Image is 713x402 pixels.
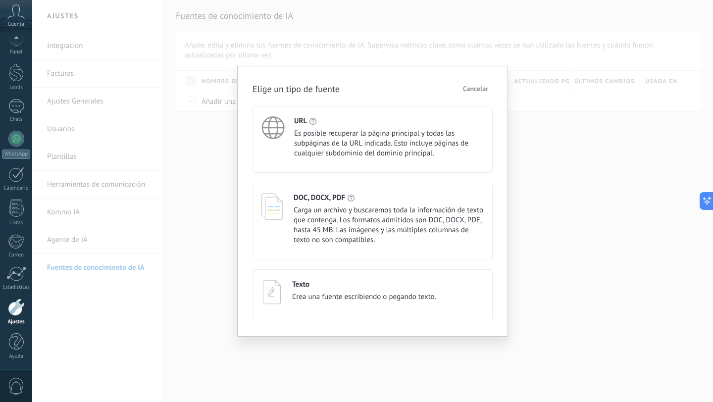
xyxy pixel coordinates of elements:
[2,220,31,226] div: Listas
[2,85,31,91] div: Leads
[294,129,484,158] span: Es posible recuperar la página principal y todas las subpáginas de la URL indicada. Esto incluye ...
[8,21,24,28] span: Cuenta
[2,319,31,325] div: Ajustes
[2,252,31,258] div: Correo
[2,185,31,192] div: Calendario
[294,193,345,202] h4: DOC, DOCX, PDF
[253,83,340,95] h2: Elige un tipo de fuente
[294,116,307,126] h4: URL
[2,150,30,159] div: WhatsApp
[294,205,484,245] span: Carga un archivo y buscaremos toda la información de texto que contenga. Los formatos admitidos s...
[292,280,309,289] h4: Texto
[292,292,436,302] span: Crea una fuente escribiendo o pegando texto.
[2,49,31,55] div: Panel
[2,353,31,360] div: Ayuda
[458,81,493,96] button: Cancelar
[2,116,31,123] div: Chats
[2,284,31,291] div: Estadísticas
[463,85,488,92] span: Cancelar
